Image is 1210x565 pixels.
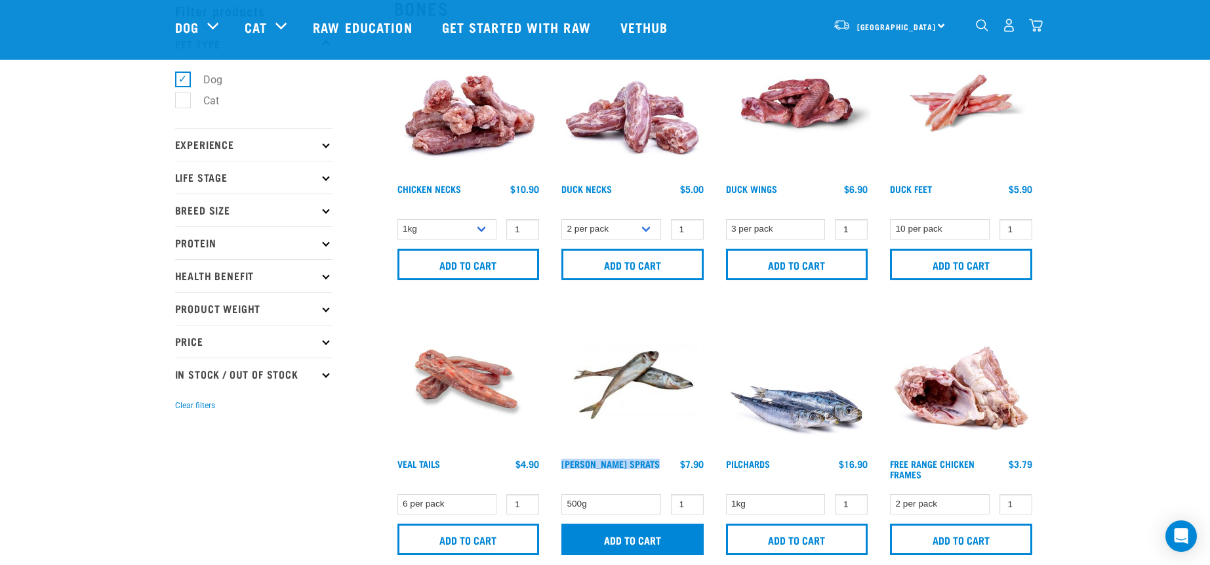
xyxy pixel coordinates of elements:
img: van-moving.png [833,19,851,31]
p: Protein [175,226,333,259]
img: home-icon@2x.png [1029,18,1043,32]
a: Pilchards [726,461,770,466]
img: Pile Of Duck Necks For Pets [558,29,707,178]
a: Get started with Raw [429,1,607,53]
img: Pile Of Chicken Necks For Pets [394,29,543,178]
div: $3.79 [1009,459,1032,469]
a: [PERSON_NAME] Sprats [561,461,660,466]
div: $5.90 [1009,184,1032,194]
img: Jack Mackarel Sparts Raw Fish For Dogs [558,304,707,453]
input: 1 [506,494,539,514]
a: Vethub [607,1,685,53]
p: Life Stage [175,161,333,194]
img: Veal Tails [394,304,543,453]
input: Add to cart [890,249,1032,280]
a: Dog [175,17,199,37]
p: Price [175,325,333,358]
input: Add to cart [561,524,704,555]
label: Dog [182,72,228,88]
img: Four Whole Pilchards [723,304,872,453]
p: Health Benefit [175,259,333,292]
input: 1 [671,494,704,514]
a: Chicken Necks [397,186,461,191]
a: Raw Education [300,1,428,53]
div: $16.90 [839,459,868,469]
input: 1 [999,219,1032,240]
img: home-icon-1@2x.png [976,19,988,31]
input: 1 [671,219,704,240]
a: Veal Tails [397,461,440,466]
div: $7.90 [680,459,704,469]
label: Cat [182,93,224,109]
a: Duck Necks [561,186,612,191]
div: $6.90 [844,184,868,194]
div: $5.00 [680,184,704,194]
p: Experience [175,128,333,161]
span: [GEOGRAPHIC_DATA] [857,24,937,29]
img: Raw Essentials Duck Feet Raw Meaty Bones For Dogs [887,29,1036,178]
button: Clear filters [175,400,215,411]
a: Duck Wings [726,186,777,191]
a: Duck Feet [890,186,932,191]
p: In Stock / Out Of Stock [175,358,333,390]
p: Product Weight [175,292,333,325]
input: 1 [506,219,539,240]
input: Add to cart [397,524,540,555]
input: 1 [835,219,868,240]
div: Open Intercom Messenger [1165,520,1197,552]
div: $10.90 [510,184,539,194]
input: Add to cart [561,249,704,280]
input: Add to cart [726,249,868,280]
input: Add to cart [890,524,1032,555]
input: 1 [835,494,868,514]
p: Breed Size [175,194,333,226]
input: Add to cart [397,249,540,280]
img: 1236 Chicken Frame Turks 01 [887,304,1036,453]
a: Free Range Chicken Frames [890,461,975,476]
input: 1 [999,494,1032,514]
img: Raw Essentials Duck Wings Raw Meaty Bones For Pets [723,29,872,178]
img: user.png [1002,18,1016,32]
a: Cat [245,17,267,37]
input: Add to cart [726,524,868,555]
div: $4.90 [515,459,539,469]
